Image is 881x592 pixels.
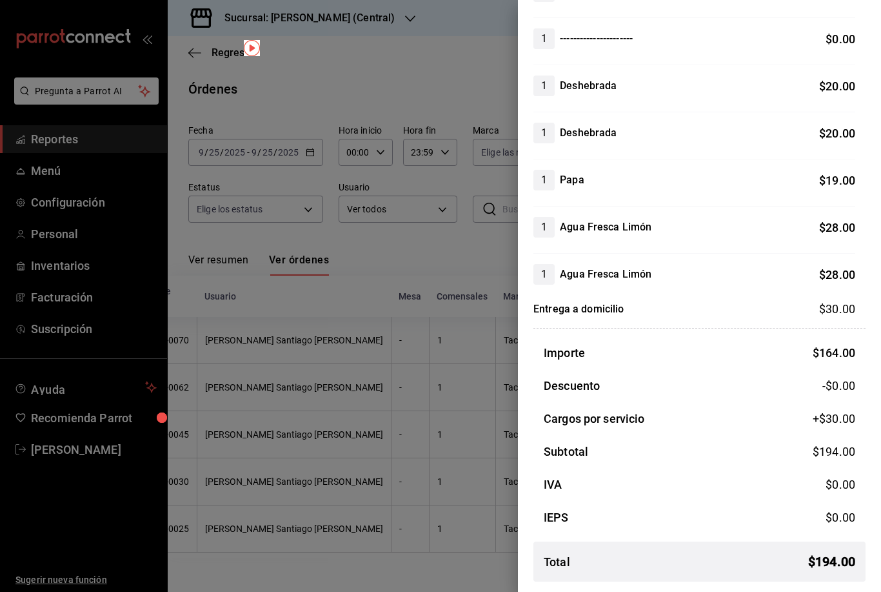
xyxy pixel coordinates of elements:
[826,478,855,491] span: $ 0.00
[808,552,855,571] span: $ 194.00
[533,78,555,94] span: 1
[826,511,855,524] span: $ 0.00
[819,127,855,140] span: $ 20.00
[819,79,855,93] span: $ 20.00
[819,268,855,281] span: $ 28.00
[544,509,569,526] h3: IEPS
[813,445,855,458] span: $ 194.00
[533,301,624,317] h4: Entrega a domicilio
[819,174,855,187] span: $ 19.00
[544,377,600,394] h3: Descuento
[544,443,588,460] h3: Subtotal
[822,377,855,394] span: -$0.00
[533,219,555,235] span: 1
[813,410,855,427] span: +$ 30.00
[560,267,651,282] h4: Agua Fresca Limón
[560,125,617,141] h4: Deshebrada
[813,346,855,360] span: $ 164.00
[533,172,555,188] span: 1
[544,476,562,493] h3: IVA
[533,267,555,282] span: 1
[560,172,584,188] h4: Papa
[544,410,645,427] h3: Cargos por servicio
[533,31,555,46] span: 1
[819,221,855,234] span: $ 28.00
[544,344,585,362] h3: Importe
[533,125,555,141] span: 1
[819,302,855,316] span: $ 30.00
[560,219,651,235] h4: Agua Fresca Limón
[244,40,260,56] img: Tooltip marker
[544,553,570,571] h3: Total
[826,32,855,46] span: $ 0.00
[560,31,633,46] h4: ----------------------
[560,78,617,94] h4: Deshebrada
